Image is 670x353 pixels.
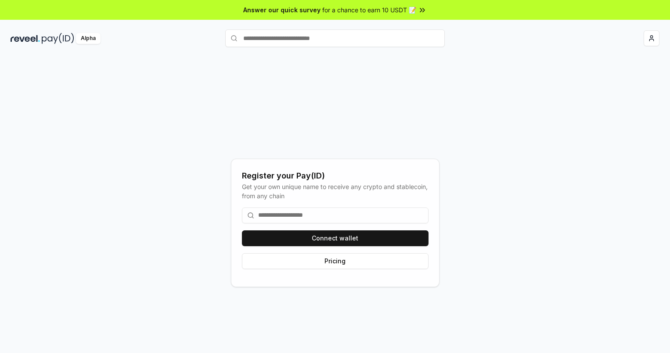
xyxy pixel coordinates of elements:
button: Pricing [242,253,429,269]
span: for a chance to earn 10 USDT 📝 [322,5,416,15]
div: Register your Pay(ID) [242,170,429,182]
button: Connect wallet [242,230,429,246]
img: reveel_dark [11,33,40,44]
div: Get your own unique name to receive any crypto and stablecoin, from any chain [242,182,429,200]
span: Answer our quick survey [243,5,321,15]
div: Alpha [76,33,101,44]
img: pay_id [42,33,74,44]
